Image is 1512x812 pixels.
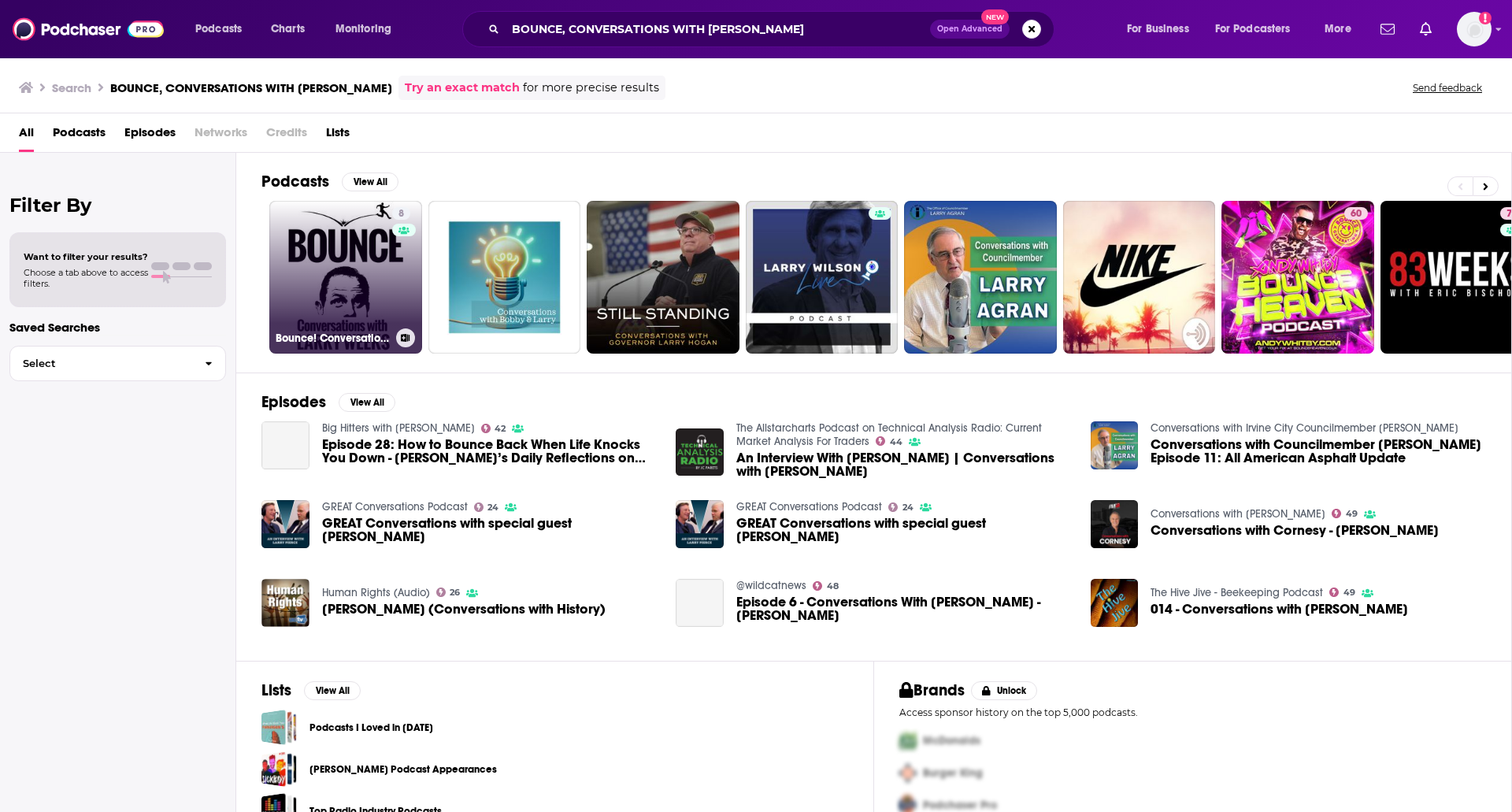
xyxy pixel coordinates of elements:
[736,579,806,592] a: @wildcatnews
[261,579,309,627] a: Larry Brilliant (Conversations with History)
[450,589,460,596] span: 26
[481,424,506,433] a: 42
[322,438,658,465] a: Episode 28: How to Bounce Back When Life Knocks You Down - Larry’s Daily Reflections on Winning
[1151,603,1408,616] span: 014 - Conversations with [PERSON_NAME]
[1457,12,1492,46] img: User Profile
[888,502,913,512] a: 24
[1091,421,1139,469] img: Conversations with Councilmember Larry Agran Episode 11: All American Asphalt Update
[1151,586,1323,599] a: The Hive Jive - Beekeeping Podcast
[1457,12,1492,46] button: Show profile menu
[971,681,1038,700] button: Unlock
[1091,579,1139,627] img: 014 - Conversations with Larry Weishuhn
[1151,524,1439,537] a: Conversations with Cornesy - Larry Emdur
[13,14,164,44] a: Podchaser - Follow, Share and Rate Podcasts
[195,18,242,40] span: Podcasts
[266,120,307,152] span: Credits
[899,706,1486,718] p: Access sponsor history on the top 5,000 podcasts.
[1215,18,1291,40] span: For Podcasters
[261,421,309,469] a: Episode 28: How to Bounce Back When Life Knocks You Down - Larry’s Daily Reflections on Winning
[261,680,291,700] h2: Lists
[937,25,1002,33] span: Open Advanced
[342,172,398,191] button: View All
[506,17,930,42] input: Search podcasts, credits, & more...
[276,332,390,345] h3: Bounce! Conversations with [PERSON_NAME]
[261,17,314,42] a: Charts
[261,392,326,412] h2: Episodes
[736,451,1072,478] a: An Interview With Larry McDonald | Conversations with JC Parets
[1344,207,1368,220] a: 60
[339,393,395,412] button: View All
[261,680,361,700] a: ListsView All
[322,603,606,616] a: Larry Brilliant (Conversations with History)
[124,120,176,152] span: Episodes
[335,18,391,40] span: Monitoring
[1329,588,1355,597] a: 49
[271,18,305,40] span: Charts
[676,428,724,476] img: An Interview With Larry McDonald | Conversations with JC Parets
[261,710,297,745] a: Podcasts I Loved in 2020
[899,680,965,700] h2: Brands
[676,500,724,548] a: GREAT Conversations with special guest Larry Pierce
[19,120,34,152] a: All
[1414,16,1438,43] a: Show notifications dropdown
[827,583,839,590] span: 48
[1332,509,1358,518] a: 49
[326,120,350,152] a: Lists
[736,451,1072,478] span: An Interview With [PERSON_NAME] | Conversations with [PERSON_NAME]
[893,757,923,789] img: Second Pro Logo
[736,595,1072,622] span: Episode 6 - Conversations With [PERSON_NAME] - [PERSON_NAME]
[676,579,724,627] a: Episode 6 - Conversations With Oscar Combs - Larry Stamper
[981,9,1010,24] span: New
[9,320,226,335] p: Saved Searches
[322,438,658,465] span: Episode 28: How to Bounce Back When Life Knocks You Down - [PERSON_NAME]’s Daily Reflections on W...
[322,517,658,543] a: GREAT Conversations with special guest Larry Pierce
[322,517,658,543] span: GREAT Conversations with special guest [PERSON_NAME]
[1221,201,1374,354] a: 60
[923,766,983,780] span: Burger King
[736,517,1072,543] span: GREAT Conversations with special guest [PERSON_NAME]
[477,11,1069,47] div: Search podcasts, credits, & more...
[110,80,392,95] h3: BOUNCE, CONVERSATIONS WITH [PERSON_NAME]
[53,120,106,152] a: Podcasts
[261,172,398,191] a: PodcastsView All
[322,586,430,599] a: Human Rights (Audio)
[24,251,148,262] span: Want to filter your results?
[890,439,902,446] span: 44
[184,17,262,42] button: open menu
[1151,438,1486,465] span: Conversations with Councilmember [PERSON_NAME] Episode 11: All American Asphalt Update
[1374,16,1401,43] a: Show notifications dropdown
[876,436,902,446] a: 44
[309,719,433,736] a: Podcasts I Loved in [DATE]
[436,588,461,597] a: 26
[487,504,498,511] span: 24
[1151,421,1458,435] a: Conversations with Irvine City Councilmember Larry Agran
[930,20,1010,39] button: Open AdvancedNew
[1127,18,1189,40] span: For Business
[1116,17,1209,42] button: open menu
[322,603,606,616] span: [PERSON_NAME] (Conversations with History)
[1457,12,1492,46] span: Logged in as ereardon
[309,761,497,778] a: [PERSON_NAME] Podcast Appearances
[736,517,1072,543] a: GREAT Conversations with special guest Larry Pierce
[1408,81,1487,95] button: Send feedback
[261,751,297,787] span: Larry Gifford Podcast Appearances
[9,346,226,381] button: Select
[1351,206,1362,222] span: 60
[322,421,475,435] a: Big Hitters with Larry Weidel
[1325,18,1351,40] span: More
[261,500,309,548] img: GREAT Conversations with special guest Larry Pierce
[474,502,499,512] a: 24
[324,17,412,42] button: open menu
[893,725,923,757] img: First Pro Logo
[24,267,148,289] span: Choose a tab above to access filters.
[1205,17,1314,42] button: open menu
[195,120,247,152] span: Networks
[1151,524,1439,537] span: Conversations with Cornesy - [PERSON_NAME]
[392,207,410,220] a: 8
[405,79,520,97] a: Try an exact match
